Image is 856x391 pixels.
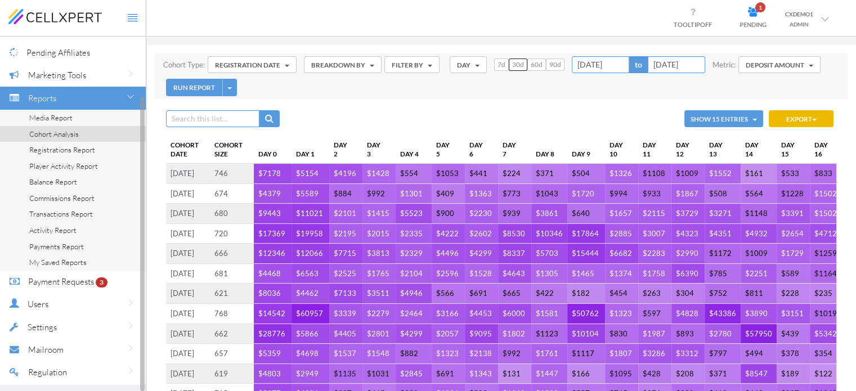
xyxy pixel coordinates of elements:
span: Activity Report [29,226,77,235]
td: $378 [777,344,810,364]
td: 657 [210,344,254,364]
td: $8530 [498,223,531,244]
td: $1581 [531,303,567,323]
td: $1043 [531,183,567,204]
span: Pending Affiliates [26,47,90,58]
td: $7133 [329,284,362,304]
td: $900 [432,204,465,224]
td: $3151 [777,303,810,323]
td: $508 [705,183,741,204]
td: $504 [567,164,605,184]
td: $1502 [810,204,843,224]
td: $1987 [638,323,671,344]
td: $1428 [362,164,396,184]
td: $6000 [498,303,531,323]
td: $12066 [292,244,329,264]
td: $1528 [465,263,498,284]
td: $8036 [254,284,292,304]
td: $2101 [329,204,362,224]
td: $9095 [465,323,498,344]
td: $994 [605,183,638,204]
button: BREAKDOWN BY [304,56,382,73]
td: $6682 [605,244,638,264]
td: $566 [432,284,465,304]
td: $1031 [362,363,396,384]
button: 7d [494,59,509,71]
td: $2057 [432,323,465,344]
td: $4222 [432,223,465,244]
span: 1 [755,2,765,12]
span: Mailroom [28,344,64,355]
td: $166 [567,363,605,384]
td: $2602 [465,223,498,244]
td: $939 [498,204,531,224]
button: Export [769,110,833,127]
td: $5589 [292,183,329,204]
td: $1807 [605,344,638,364]
button: Day [450,56,487,73]
span: Media Report [29,113,73,122]
th: Day 1: activate to sort column ascending [292,136,329,164]
td: $691 [432,363,465,384]
td: $1447 [531,363,567,384]
td: $797 [705,344,741,364]
td: $2990 [671,244,705,264]
th: Day 12: activate to sort column ascending [671,136,705,164]
td: $2279 [362,303,396,323]
td: $597 [638,303,671,323]
td: $773 [498,183,531,204]
td: $10104 [567,323,605,344]
td: $3339 [329,303,362,323]
td: $2780 [705,323,741,344]
td: $992 [362,183,396,204]
td: $992 [498,344,531,364]
td: $50762 [567,303,605,323]
td: $5342 [810,323,843,344]
span: Metric: [712,60,736,70]
td: $2949 [292,363,329,384]
td: $833 [810,164,843,184]
td: $428 [638,363,671,384]
td: $1548 [362,344,396,364]
span: Commissions Report [29,194,95,203]
td: $4698 [292,344,329,364]
td: $2801 [362,323,396,344]
td: $1019 [810,303,843,323]
td: $1326 [605,164,638,184]
td: $454 [605,284,638,304]
td: $17369 [254,223,292,244]
td: $3286 [638,344,671,364]
span: TOOLTIP [674,21,712,28]
td: 720 [210,223,254,244]
span: [DATE] [171,228,194,239]
td: $409 [432,183,465,204]
td: $354 [810,344,843,364]
td: $182 [567,284,605,304]
td: $4299 [396,323,432,344]
th: Day 8: activate to sort column ascending [531,136,567,164]
td: $60957 [292,303,329,323]
td: $1123 [531,323,567,344]
td: $1415 [362,204,396,224]
button: Registration Date [208,56,297,73]
td: $3890 [741,303,777,323]
div: CXDEMO1 [785,9,813,19]
span: My Saved Reports [29,258,87,267]
button: RUN REPORT [166,79,222,96]
td: $224 [498,164,531,184]
td: $752 [705,284,741,304]
td: $4405 [329,323,362,344]
button: 60d [527,59,546,71]
td: $9443 [254,204,292,224]
td: $7715 [329,244,362,264]
td: 680 [210,204,254,224]
td: $2015 [362,223,396,244]
td: $263 [638,284,671,304]
td: $439 [777,323,810,344]
span: to [629,56,648,73]
th: Day 4: activate to sort column ascending [396,136,432,164]
th: Day 16: activate to sort column ascending [810,136,843,164]
th: Day 15: activate to sort column ascending [777,136,810,164]
div: ADMIN [785,19,813,29]
td: 681 [210,263,254,284]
